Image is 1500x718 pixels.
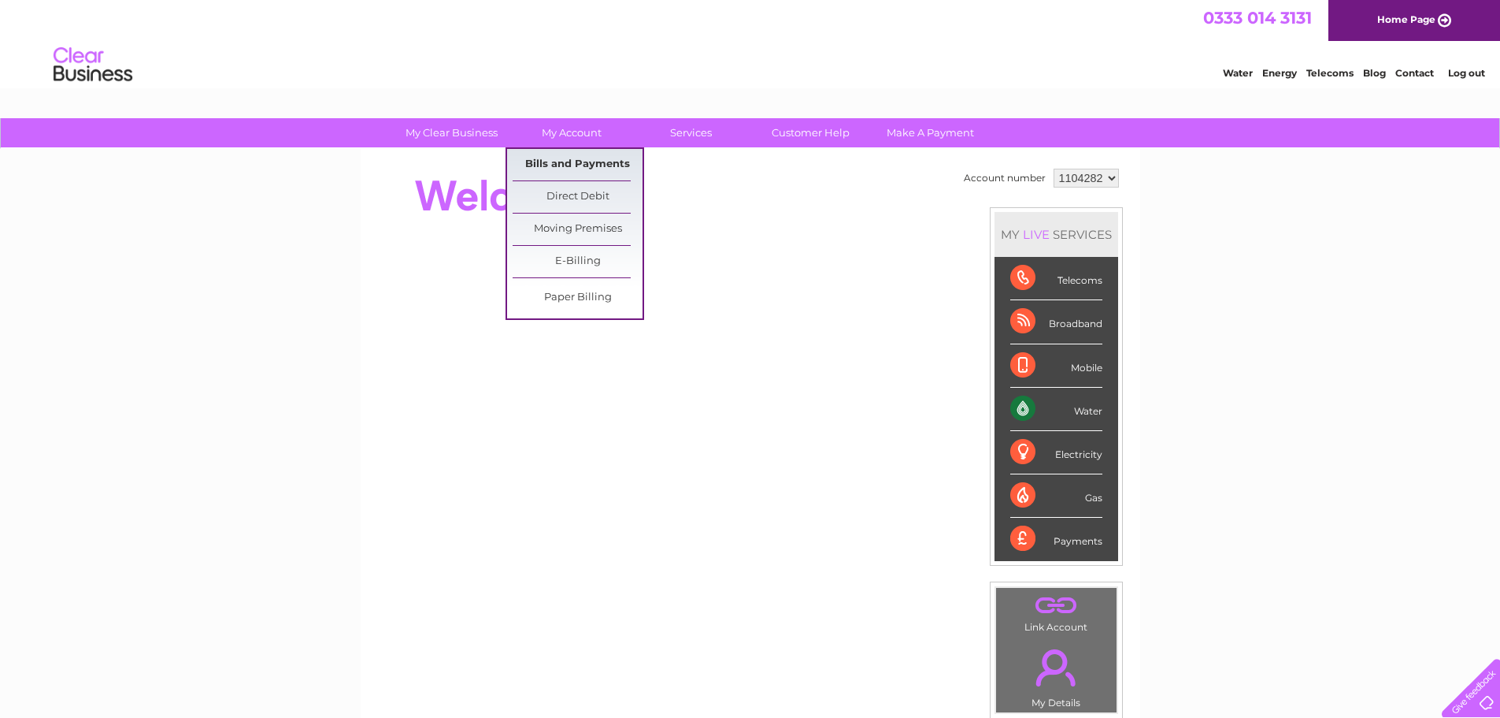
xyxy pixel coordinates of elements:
[1223,67,1253,79] a: Water
[746,118,876,147] a: Customer Help
[53,41,133,89] img: logo.png
[1010,518,1102,560] div: Payments
[1203,8,1312,28] a: 0333 014 3131
[1010,431,1102,474] div: Electricity
[1395,67,1434,79] a: Contact
[865,118,995,147] a: Make A Payment
[1010,344,1102,388] div: Mobile
[506,118,636,147] a: My Account
[995,636,1117,713] td: My Details
[513,246,643,277] a: E-Billing
[387,118,517,147] a: My Clear Business
[960,165,1050,192] td: Account number
[1363,67,1386,79] a: Blog
[513,282,643,314] a: Paper Billing
[513,214,643,245] a: Moving Premises
[1010,257,1102,300] div: Telecoms
[513,181,643,213] a: Direct Debit
[1020,227,1053,242] div: LIVE
[1448,67,1485,79] a: Log out
[994,212,1118,257] div: MY SERVICES
[1000,640,1113,695] a: .
[1306,67,1354,79] a: Telecoms
[379,9,1123,76] div: Clear Business is a trading name of Verastar Limited (registered in [GEOGRAPHIC_DATA] No. 3667643...
[995,587,1117,637] td: Link Account
[626,118,756,147] a: Services
[1000,592,1113,619] a: .
[1010,388,1102,431] div: Water
[1262,67,1297,79] a: Energy
[1010,474,1102,518] div: Gas
[1010,300,1102,344] div: Broadband
[513,149,643,180] a: Bills and Payments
